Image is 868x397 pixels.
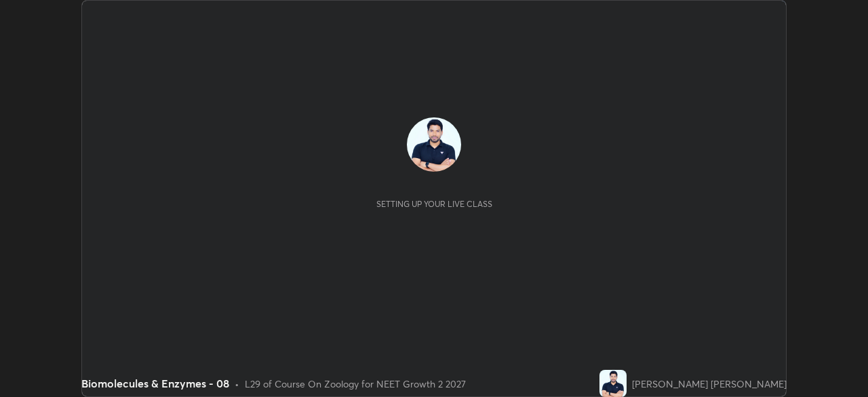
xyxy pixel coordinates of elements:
[376,199,492,209] div: Setting up your live class
[81,375,229,392] div: Biomolecules & Enzymes - 08
[407,117,461,172] img: 54718f5cc6424ee29a7c9693f4c7f7b6.jpg
[632,377,787,391] div: [PERSON_NAME] [PERSON_NAME]
[599,370,627,397] img: 54718f5cc6424ee29a7c9693f4c7f7b6.jpg
[245,377,466,391] div: L29 of Course On Zoology for NEET Growth 2 2027
[235,377,239,391] div: •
